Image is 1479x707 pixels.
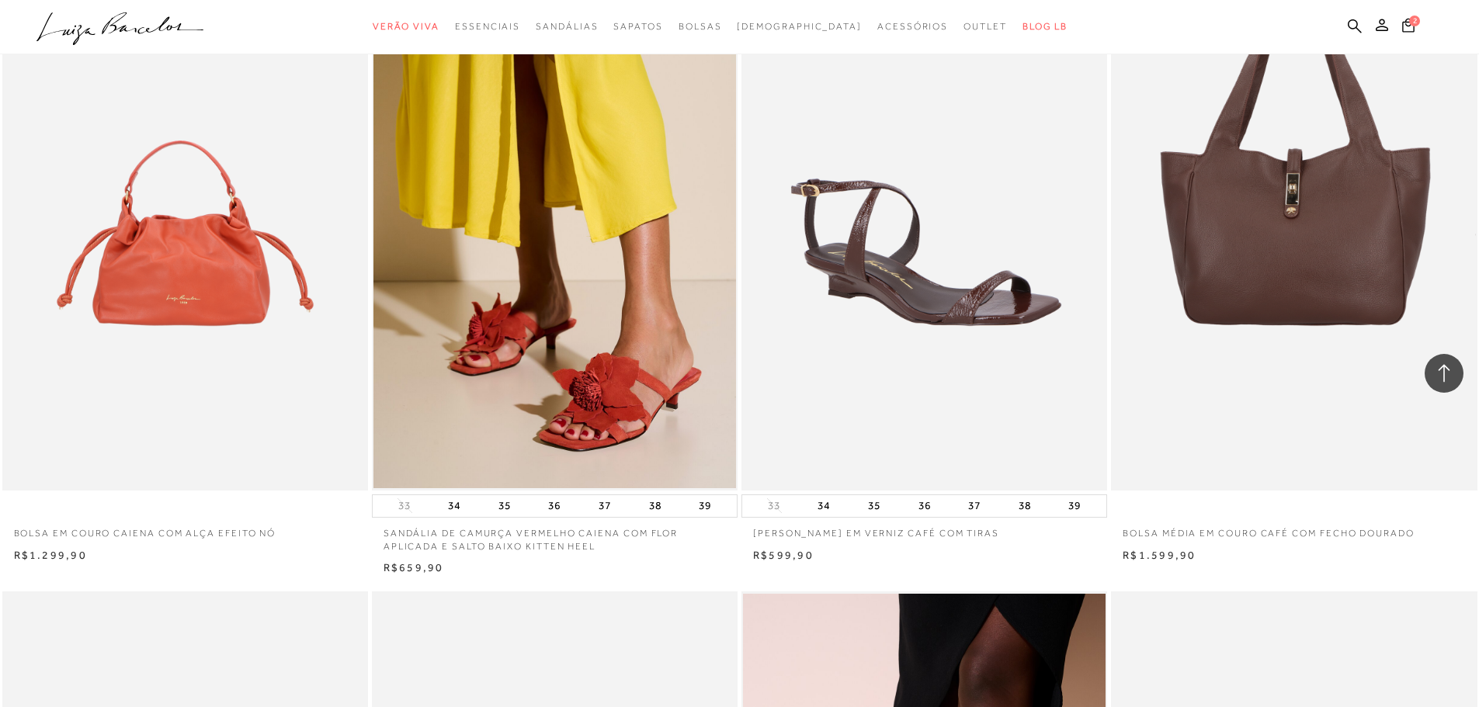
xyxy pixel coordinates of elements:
span: Acessórios [877,21,948,32]
button: 35 [863,495,885,517]
span: Sapatos [613,21,662,32]
span: Bolsas [679,21,722,32]
a: categoryNavScreenReaderText [536,12,598,41]
button: 38 [644,495,666,517]
a: [PERSON_NAME] EM VERNIZ CAFÉ COM TIRAS [741,518,1107,540]
button: 35 [494,495,516,517]
button: 34 [443,495,465,517]
button: 38 [1014,495,1036,517]
span: [DEMOGRAPHIC_DATA] [737,21,862,32]
span: R$599,90 [753,549,814,561]
button: 36 [543,495,565,517]
button: 33 [394,498,415,513]
a: SANDÁLIA DE CAMURÇA VERMELHO CAIENA COM FLOR APLICADA E SALTO BAIXO KITTEN HEEL [372,518,738,553]
button: 36 [914,495,936,517]
span: BLOG LB [1022,21,1068,32]
span: Verão Viva [373,21,439,32]
a: categoryNavScreenReaderText [877,12,948,41]
span: Sandálias [536,21,598,32]
a: BLOG LB [1022,12,1068,41]
a: BOLSA EM COURO CAIENA COM ALÇA EFEITO NÓ [2,518,368,540]
a: categoryNavScreenReaderText [455,12,520,41]
button: 2 [1397,17,1419,38]
button: 37 [963,495,985,517]
button: 34 [813,495,835,517]
a: categoryNavScreenReaderText [679,12,722,41]
a: noSubCategoriesText [737,12,862,41]
button: 37 [594,495,616,517]
button: 39 [694,495,716,517]
span: Essenciais [455,21,520,32]
span: R$1.299,90 [14,549,87,561]
button: 39 [1064,495,1085,517]
a: categoryNavScreenReaderText [613,12,662,41]
span: Outlet [963,21,1007,32]
a: categoryNavScreenReaderText [373,12,439,41]
span: R$659,90 [384,561,444,574]
span: 2 [1409,16,1420,26]
span: R$1.599,90 [1123,549,1196,561]
a: BOLSA MÉDIA EM COURO CAFÉ COM FECHO DOURADO [1111,518,1477,540]
button: 33 [763,498,785,513]
a: categoryNavScreenReaderText [963,12,1007,41]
